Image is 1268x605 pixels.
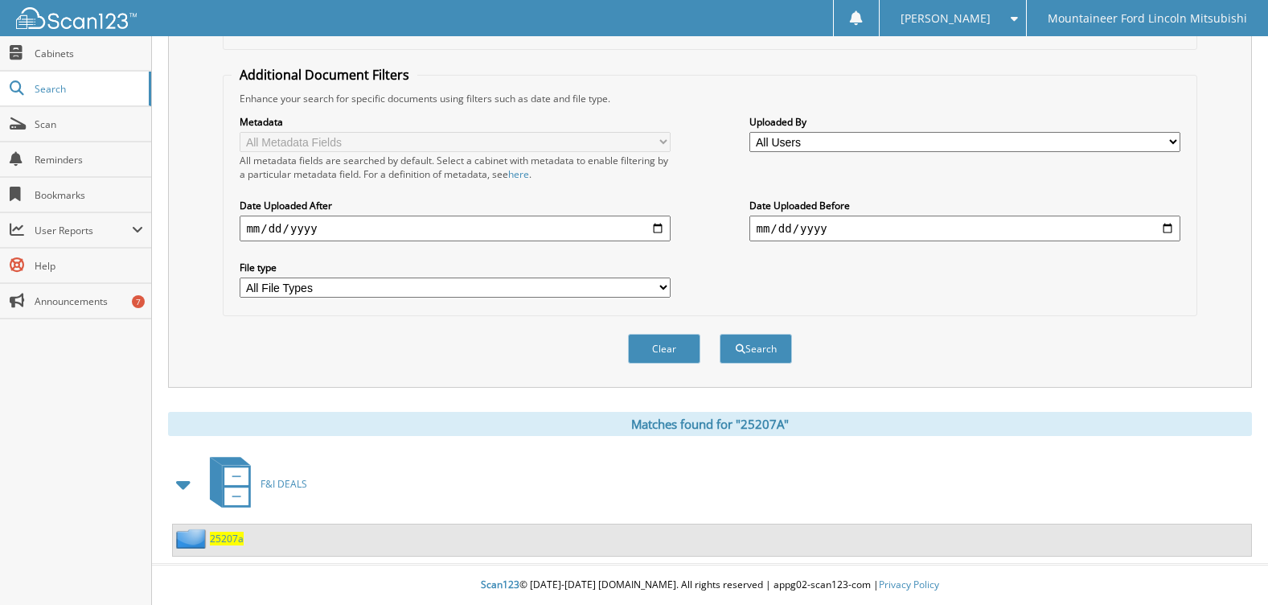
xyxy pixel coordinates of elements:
[481,578,519,591] span: Scan123
[749,115,1180,129] label: Uploaded By
[16,7,137,29] img: scan123-logo-white.svg
[240,154,670,181] div: All metadata fields are searched by default. Select a cabinet with metadata to enable filtering b...
[152,566,1268,605] div: © [DATE]-[DATE] [DOMAIN_NAME]. All rights reserved | appg02-scan123-com |
[261,477,307,491] span: F&I DEALS
[240,261,670,274] label: File type
[35,117,143,131] span: Scan
[210,532,244,545] a: 25207a
[35,47,143,60] span: Cabinets
[176,529,210,549] img: folder2.png
[232,66,417,84] legend: Additional Document Filters
[132,295,145,308] div: 7
[35,259,143,273] span: Help
[720,334,792,364] button: Search
[1048,14,1247,23] span: Mountaineer Ford Lincoln Mitsubishi
[508,167,529,181] a: here
[749,199,1180,212] label: Date Uploaded Before
[628,334,700,364] button: Clear
[749,216,1180,241] input: end
[35,188,143,202] span: Bookmarks
[232,92,1188,105] div: Enhance your search for specific documents using filters such as date and file type.
[240,216,670,241] input: start
[879,578,939,591] a: Privacy Policy
[35,224,132,237] span: User Reports
[901,14,991,23] span: [PERSON_NAME]
[35,294,143,308] span: Announcements
[240,199,670,212] label: Date Uploaded After
[35,153,143,167] span: Reminders
[168,412,1252,436] div: Matches found for "25207A"
[200,452,307,516] a: F&I DEALS
[35,82,141,96] span: Search
[240,115,670,129] label: Metadata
